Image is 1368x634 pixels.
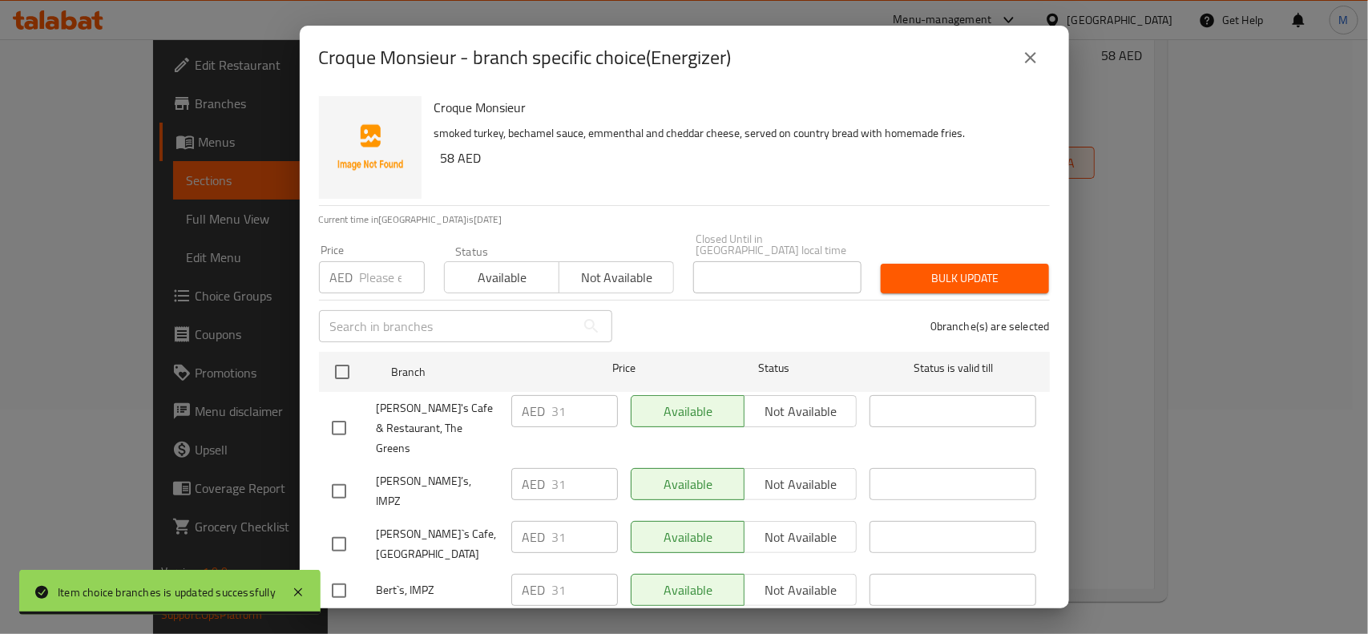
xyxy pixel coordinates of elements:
p: AED [523,402,546,421]
span: Available [451,266,553,289]
span: [PERSON_NAME]'s Cafe & Restaurant, The Greens [377,398,498,458]
input: Please enter price [360,261,425,293]
span: [PERSON_NAME]`s Cafe, [GEOGRAPHIC_DATA] [377,524,498,564]
input: Please enter price [552,521,618,553]
h6: 58 AED [441,147,1037,169]
span: Branch [391,362,558,382]
span: Status is valid till [870,358,1036,378]
span: Price [571,358,677,378]
p: AED [330,268,353,287]
button: close [1011,38,1050,77]
p: Current time in [GEOGRAPHIC_DATA] is [DATE] [319,212,1050,227]
span: Bert`s, IMPZ [377,580,498,600]
p: smoked turkey, bechamel sauce, emmenthal and cheddar cheese, served on country bread with homemad... [434,123,1037,143]
input: Search in branches [319,310,575,342]
p: AED [523,580,546,600]
h6: Croque Monsieur [434,96,1037,119]
span: Bulk update [894,269,1036,289]
h2: Croque Monsieur - branch specific choice(Energizer) [319,45,732,71]
input: Please enter price [552,395,618,427]
div: Item choice branches is updated successfully [58,584,276,601]
p: AED [523,527,546,547]
span: Not available [566,266,668,289]
span: [PERSON_NAME]’s, IMPZ [377,471,498,511]
button: Not available [559,261,674,293]
input: Please enter price [552,574,618,606]
button: Available [444,261,559,293]
img: Croque Monsieur [319,96,422,199]
p: AED [523,474,546,494]
input: Please enter price [552,468,618,500]
span: Status [690,358,857,378]
p: 0 branche(s) are selected [930,318,1050,334]
button: Bulk update [881,264,1049,293]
